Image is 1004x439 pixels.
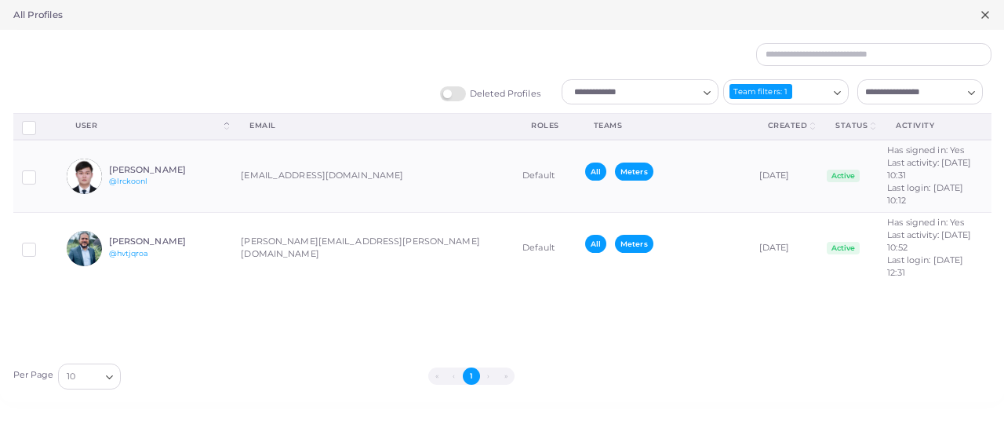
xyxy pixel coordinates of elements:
[232,140,514,212] td: [EMAIL_ADDRESS][DOMAIN_NAME]
[887,254,963,278] span: Last login: [DATE] 12:31
[463,368,480,385] button: Go to page 1
[887,157,971,181] span: Last activity: [DATE] 10:31
[514,212,577,284] td: Default
[729,84,793,99] div: Team filters: 1
[827,170,860,182] span: Active
[751,212,819,284] td: [DATE]
[232,212,514,284] td: [PERSON_NAME][EMAIL_ADDRESS][PERSON_NAME][DOMAIN_NAME]
[857,79,983,104] div: Search for option
[835,120,868,131] div: Status
[794,83,827,101] input: Search for option
[585,235,606,253] span: All
[615,163,653,181] span: Meters
[751,140,819,212] td: [DATE]
[562,79,718,104] div: Search for option
[514,140,577,212] td: Default
[615,235,653,253] span: Meters
[896,120,973,131] div: activity
[109,236,224,247] h6: [PERSON_NAME]
[594,120,733,131] div: Teams
[887,217,964,228] span: Has signed in: Yes
[723,79,849,104] div: Search for option
[887,145,964,155] span: Has signed in: Yes
[249,120,497,131] div: Email
[109,165,224,175] h6: [PERSON_NAME]
[75,120,221,131] div: User
[887,182,963,206] span: Last login: [DATE] 10:12
[440,86,540,101] label: Deleted Profiles
[887,229,971,253] span: Last activity: [DATE] 10:52
[768,120,808,131] div: Created
[125,368,817,385] ul: Pagination
[569,83,697,101] input: Search for option
[531,120,559,131] div: Roles
[860,83,962,101] input: Search for option
[585,163,606,181] span: All
[827,242,860,254] span: Active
